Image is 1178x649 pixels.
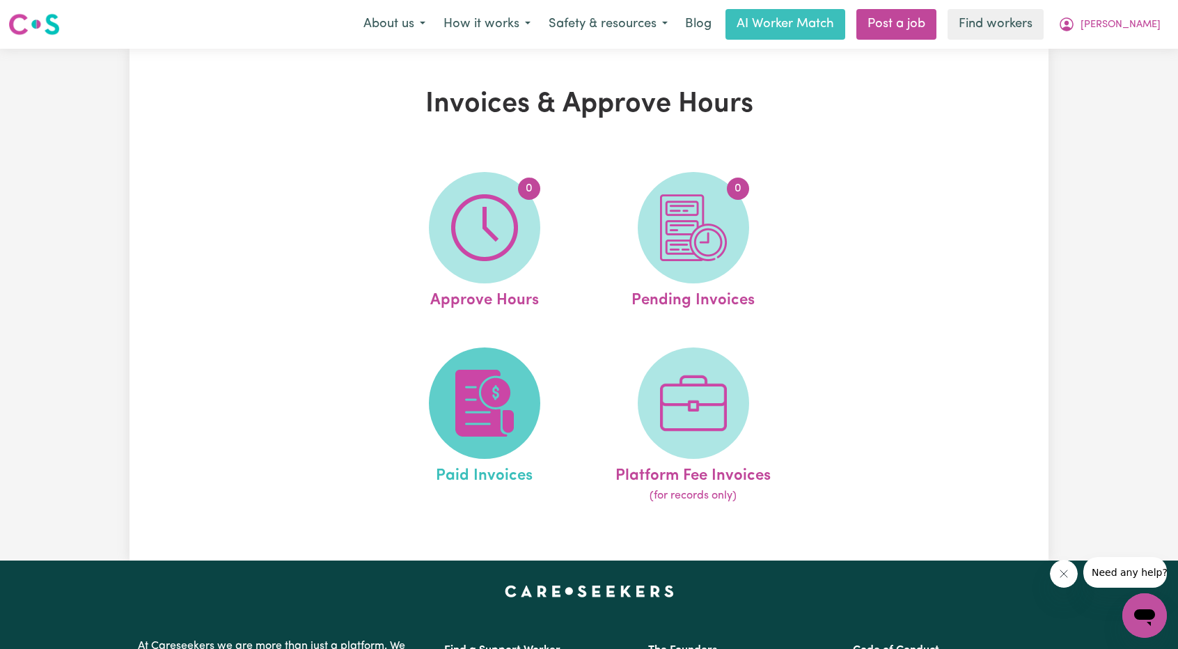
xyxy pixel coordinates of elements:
a: Approve Hours [384,172,585,313]
span: Need any help? [8,10,84,21]
span: (for records only) [650,487,737,504]
a: Pending Invoices [593,172,794,313]
span: 0 [518,178,540,200]
span: Approve Hours [430,283,539,313]
button: Safety & resources [540,10,677,39]
iframe: Close message [1050,560,1078,588]
a: Careseekers logo [8,8,60,40]
img: Careseekers logo [8,12,60,37]
a: AI Worker Match [725,9,845,40]
a: Paid Invoices [384,347,585,505]
a: Post a job [856,9,936,40]
button: About us [354,10,434,39]
a: Platform Fee Invoices(for records only) [593,347,794,505]
span: [PERSON_NAME] [1081,17,1161,33]
span: 0 [727,178,749,200]
iframe: Message from company [1083,557,1167,588]
span: Paid Invoices [436,459,533,488]
h1: Invoices & Approve Hours [291,88,887,121]
a: Blog [677,9,720,40]
span: Platform Fee Invoices [615,459,771,488]
a: Find workers [948,9,1044,40]
button: My Account [1049,10,1170,39]
span: Pending Invoices [631,283,755,313]
iframe: Button to launch messaging window [1122,593,1167,638]
a: Careseekers home page [505,586,674,597]
button: How it works [434,10,540,39]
